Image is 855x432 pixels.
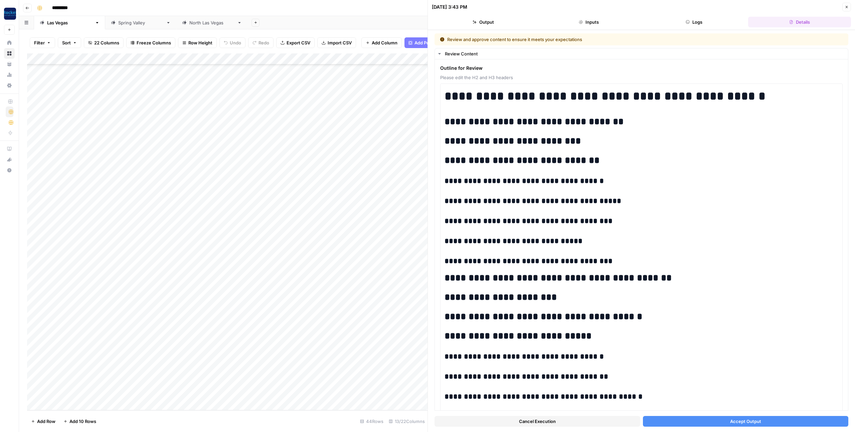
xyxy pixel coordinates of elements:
button: Workspace: Rocket Pilots [4,5,15,22]
button: What's new? [4,154,15,165]
span: Add Row [37,418,55,425]
span: 22 Columns [94,39,119,46]
div: [GEOGRAPHIC_DATA] [118,19,163,26]
div: [DATE] 3:43 PM [432,4,467,10]
a: Browse [4,48,15,59]
button: Output [432,17,535,27]
div: 44 Rows [357,416,386,427]
button: Undo [219,37,245,48]
a: [GEOGRAPHIC_DATA] [34,16,105,29]
button: Filter [30,37,55,48]
a: Your Data [4,59,15,69]
button: Add 10 Rows [59,416,100,427]
button: Logs [643,17,746,27]
button: Row Height [178,37,217,48]
span: Row Height [188,39,212,46]
button: Import CSV [317,37,356,48]
button: Accept Output [643,416,849,427]
span: Redo [259,39,269,46]
span: Add 10 Rows [69,418,96,425]
span: Cancel Execution [519,418,556,425]
button: 22 Columns [84,37,124,48]
span: Freeze Columns [137,39,171,46]
a: AirOps Academy [4,144,15,154]
span: Accept Output [730,418,761,425]
button: Add Power Agent [404,37,455,48]
button: Freeze Columns [126,37,175,48]
div: What's new? [4,155,14,165]
button: Review Content [435,48,848,59]
span: Add Column [372,39,397,46]
button: Add Column [361,37,402,48]
div: [GEOGRAPHIC_DATA] [47,19,92,26]
span: Outline for Review [440,65,843,71]
button: Details [748,17,851,27]
button: Inputs [537,17,640,27]
button: Export CSV [276,37,315,48]
a: [GEOGRAPHIC_DATA] [176,16,247,29]
button: Cancel Execution [435,416,640,427]
button: Sort [58,37,81,48]
span: Please edit the H2 and H3 headers [440,74,843,81]
div: 13/22 Columns [386,416,427,427]
a: [GEOGRAPHIC_DATA] [105,16,176,29]
div: Review and approve content to ensure it meets your expectations [440,36,713,43]
a: Home [4,37,15,48]
span: Undo [230,39,241,46]
a: Usage [4,69,15,80]
button: Redo [248,37,274,48]
span: Import CSV [328,39,352,46]
button: Help + Support [4,165,15,176]
button: Add Row [27,416,59,427]
img: Rocket Pilots Logo [4,8,16,20]
span: Add Power Agent [414,39,451,46]
div: Review Content [445,50,844,57]
div: [GEOGRAPHIC_DATA] [189,19,234,26]
a: Settings [4,80,15,91]
span: Filter [34,39,45,46]
span: Export CSV [287,39,310,46]
span: Sort [62,39,71,46]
